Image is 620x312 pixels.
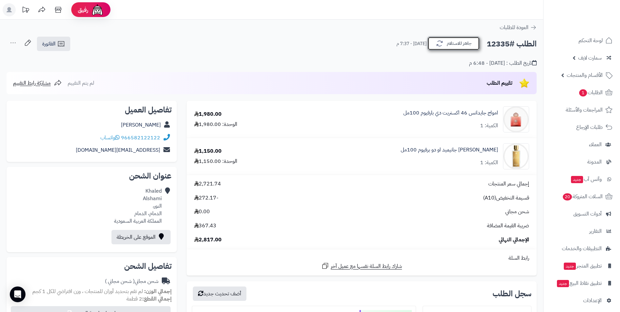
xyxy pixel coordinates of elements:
span: لم تقم بتحديد أوزان للمنتجات ، وزن افتراضي للكل 1 كجم [32,287,143,295]
a: [EMAIL_ADDRESS][DOMAIN_NAME] [76,146,160,154]
div: 1,980.00 [194,111,222,118]
span: سمارت لايف [578,53,602,62]
span: لم يتم التقييم [68,79,94,87]
div: Open Intercom Messenger [10,286,25,302]
span: مشاركة رابط التقييم [13,79,51,87]
div: Khaled Alshami النور، الدمام، الدمام المملكة العربية السعودية [114,187,162,225]
span: الأقسام والمنتجات [567,71,603,80]
span: المراجعات والأسئلة [566,105,603,114]
div: الوحدة: 1,150.00 [194,158,237,165]
img: 1736781332-6d3fa523-a59c-41ab-a9bb-6a9dfced266f-1000x1000-Zt418OJNt3y2ZpUZdXOlMayU1dGEISVdhtgHBb6... [503,106,529,132]
h3: سجل الطلب [493,290,531,298]
img: logo-2.png [576,11,614,25]
span: شحن مجاني [505,208,529,216]
h2: الطلب #12335 [487,37,537,51]
span: تطبيق المتجر [563,261,602,270]
h2: تفاصيل الشحن [12,262,172,270]
span: 2,721.74 [194,180,221,188]
img: ai-face.png [91,3,104,16]
div: 1,150.00 [194,147,222,155]
a: مشاركة رابط التقييم [13,79,62,87]
span: العملاء [589,140,602,149]
div: الكمية: 1 [480,122,498,130]
span: أدوات التسويق [573,209,602,218]
a: العودة للطلبات [500,24,537,31]
div: الوحدة: 1,980.00 [194,121,237,128]
span: الإجمالي النهائي [499,236,529,244]
span: جديد [557,280,569,287]
a: المراجعات والأسئلة [547,102,616,118]
strong: إجمالي الوزن: [144,287,172,295]
strong: إجمالي القطع: [142,295,172,303]
a: التطبيقات والخدمات [547,241,616,256]
span: شارك رابط السلة نفسها مع عميل آخر [331,263,402,270]
button: جاهز للاستلام [427,37,480,50]
span: وآتس آب [570,175,602,184]
a: [PERSON_NAME] [121,121,161,129]
a: العملاء [547,137,616,152]
span: 2,817.00 [194,236,222,244]
a: 966582122122 [121,134,160,142]
span: جديد [564,263,576,270]
a: التقارير [547,223,616,239]
a: طلبات الإرجاع [547,119,616,135]
a: تحديثات المنصة [17,3,34,18]
span: -272.17 [194,194,218,202]
span: قسيمة التخفيض(A10) [483,194,529,202]
small: 2 قطعة [126,295,172,303]
span: 20 [562,193,572,201]
a: تطبيق المتجرجديد [547,258,616,274]
span: لوحة التحكم [578,36,603,45]
span: تطبيق نقاط البيع [556,279,602,288]
h2: تفاصيل العميل [12,106,172,114]
span: تقييم الطلب [487,79,512,87]
span: الإعدادات [583,296,602,305]
a: الفاتورة [37,37,70,51]
div: شحن مجاني [105,278,159,285]
div: تاريخ الطلب : [DATE] - 6:48 م [469,60,537,67]
a: أدوات التسويق [547,206,616,222]
span: جديد [571,176,583,183]
span: الطلبات [578,88,603,97]
span: المدونة [587,157,602,166]
span: إجمالي سعر المنتجات [488,180,529,188]
a: امواج جايدانس 46 اكستريت دي بارفيوم 100مل [403,109,498,117]
a: تطبيق نقاط البيعجديد [547,275,616,291]
button: أضف تحديث جديد [193,286,246,301]
a: [PERSON_NAME] جانيميد او دو برفيوم 100مل [401,146,498,154]
div: الكمية: 1 [480,159,498,166]
span: 0.00 [194,208,210,216]
span: ( شحن مجاني ) [105,277,135,285]
a: السلات المتروكة20 [547,189,616,204]
span: ضريبة القيمة المضافة [487,222,529,230]
h2: عنوان الشحن [12,172,172,180]
span: العودة للطلبات [500,24,528,31]
a: شارك رابط السلة نفسها مع عميل آخر [321,262,402,270]
span: 367.43 [194,222,216,230]
span: التطبيقات والخدمات [562,244,602,253]
a: المدونة [547,154,616,170]
div: رابط السلة [189,254,534,262]
span: السلات المتروكة [562,192,603,201]
img: 1738762645-8wl2w2pehsMykjMMRDeyXQVpFCL4IeibIaCTu1A4-90x90.jpg [503,143,529,169]
a: الإعدادات [547,293,616,308]
span: 1 [579,89,587,97]
span: طلبات الإرجاع [576,123,603,132]
span: التقارير [589,227,602,236]
small: [DATE] - 7:37 م [396,41,427,47]
a: واتساب [100,134,120,142]
span: الفاتورة [42,40,56,48]
a: لوحة التحكم [547,33,616,48]
span: رفيق [78,6,88,14]
a: الطلبات1 [547,85,616,100]
a: الموقع على الخريطة [111,230,171,244]
a: وآتس آبجديد [547,171,616,187]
